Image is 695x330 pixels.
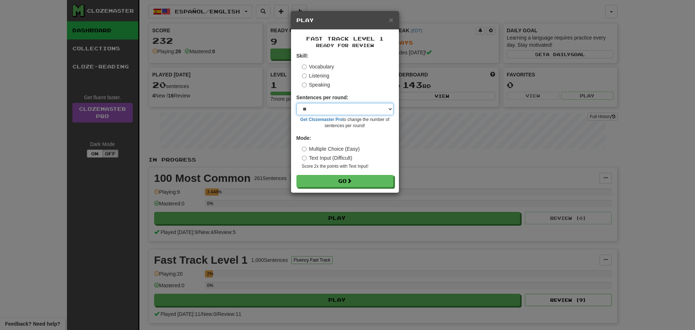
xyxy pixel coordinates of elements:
[302,81,330,88] label: Speaking
[302,64,307,69] input: Vocabulary
[302,156,307,160] input: Text Input (Difficult)
[302,154,353,162] label: Text Input (Difficult)
[302,163,393,170] small: Score 2x the points with Text Input !
[296,17,393,24] h5: Play
[302,72,329,79] label: Listening
[296,53,308,59] strong: Skill:
[296,42,393,49] small: Ready for Review
[302,74,307,78] input: Listening
[306,35,384,42] span: Fast Track Level 1
[389,16,393,24] span: ×
[389,16,393,24] button: Close
[296,175,393,187] button: Go
[296,117,393,129] small: to change the number of sentences per round!
[302,145,360,153] label: Multiple Choice (Easy)
[302,63,334,70] label: Vocabulary
[296,94,349,101] label: Sentences per round:
[302,147,307,151] input: Multiple Choice (Easy)
[302,83,307,87] input: Speaking
[300,117,343,122] a: Get Clozemaster Pro
[296,135,311,141] strong: Mode:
